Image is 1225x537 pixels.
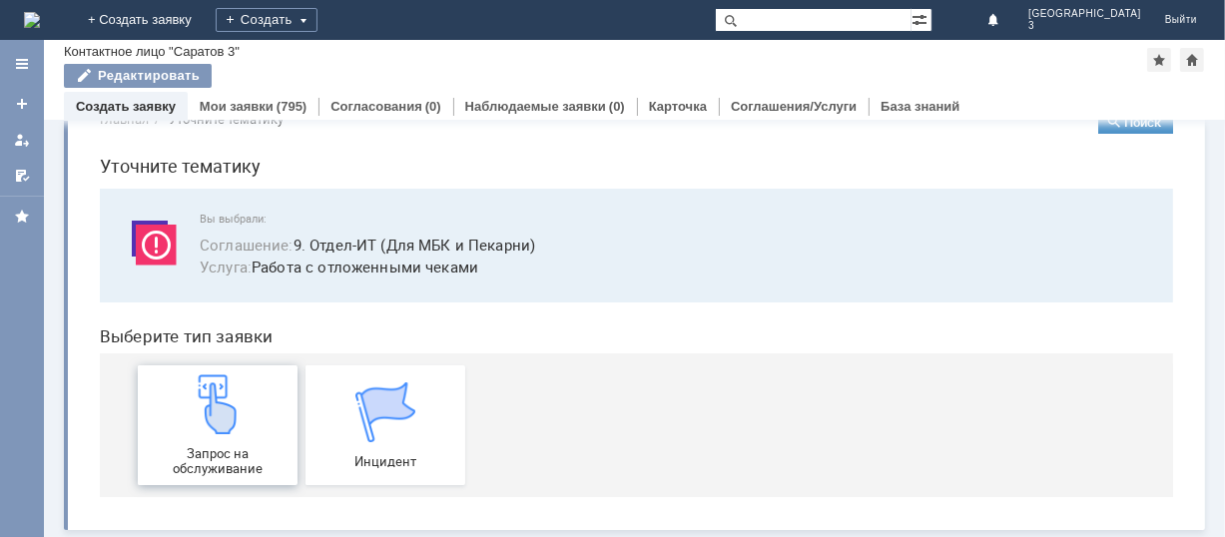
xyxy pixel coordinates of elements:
img: get23c147a1b4124cbfa18e19f2abec5e8f [104,280,164,340]
button: Соглашение:9. Отдел-ИТ (Для МБК и Пекарни) [116,140,451,163]
img: get067d4ba7cf7247ad92597448b2db9300 [272,288,331,348]
button: Главная [16,16,65,34]
a: Перейти на домашнюю страницу [24,12,40,28]
span: Вы выбрали: [116,119,1065,132]
a: Запрос на обслуживание [54,271,214,391]
div: Уточните тематику [85,18,200,33]
a: Создать заявку [76,99,176,114]
a: Мои заявки [200,99,274,114]
span: Расширенный поиск [912,9,931,28]
a: База знаний [881,99,959,114]
h1: Уточните тематику [16,58,1089,87]
a: Наблюдаемые заявки [465,99,606,114]
a: Инцидент [222,271,381,391]
a: Согласования [330,99,422,114]
header: Выберите тип заявки [16,233,1089,253]
img: logo [24,12,40,28]
a: Соглашения/Услуги [731,99,857,114]
a: Создать заявку [6,88,38,120]
span: Инцидент [228,360,375,375]
button: Поиск [1014,16,1089,40]
span: Работа с отложенными чеками [116,162,1065,185]
a: Карточка [649,99,707,114]
div: Сделать домашней страницей [1180,48,1204,72]
div: Контактное лицо "Саратов 3" [64,44,240,59]
span: 3 [1028,20,1141,32]
div: Создать [216,8,317,32]
div: (795) [277,99,306,114]
span: [GEOGRAPHIC_DATA] [1028,8,1141,20]
div: (0) [425,99,441,114]
span: Услуга : [116,163,168,183]
a: Мои согласования [6,160,38,192]
div: Добавить в избранное [1147,48,1171,72]
span: Запрос на обслуживание [60,352,208,382]
img: svg%3E [40,119,100,179]
div: (0) [609,99,625,114]
span: Соглашение : [116,141,210,161]
a: Мои заявки [6,124,38,156]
